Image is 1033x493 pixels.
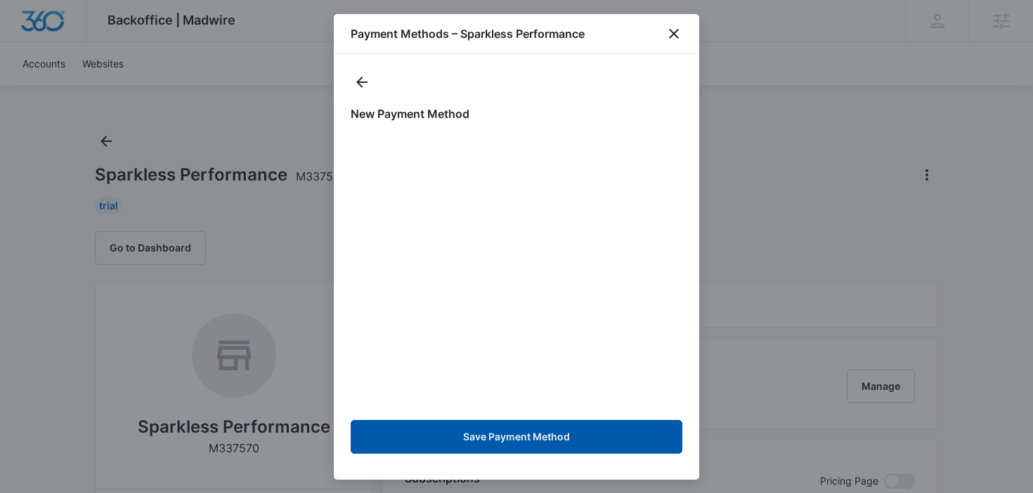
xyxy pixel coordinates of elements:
h1: New Payment Method [351,105,682,122]
button: close [665,25,682,42]
button: Save Payment Method [351,420,682,454]
iframe: To enrich screen reader interactions, please activate Accessibility in Grammarly extension settings [348,133,685,409]
button: actions.back [351,71,373,93]
h1: Payment Methods – Sparkless Performance [351,25,585,42]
